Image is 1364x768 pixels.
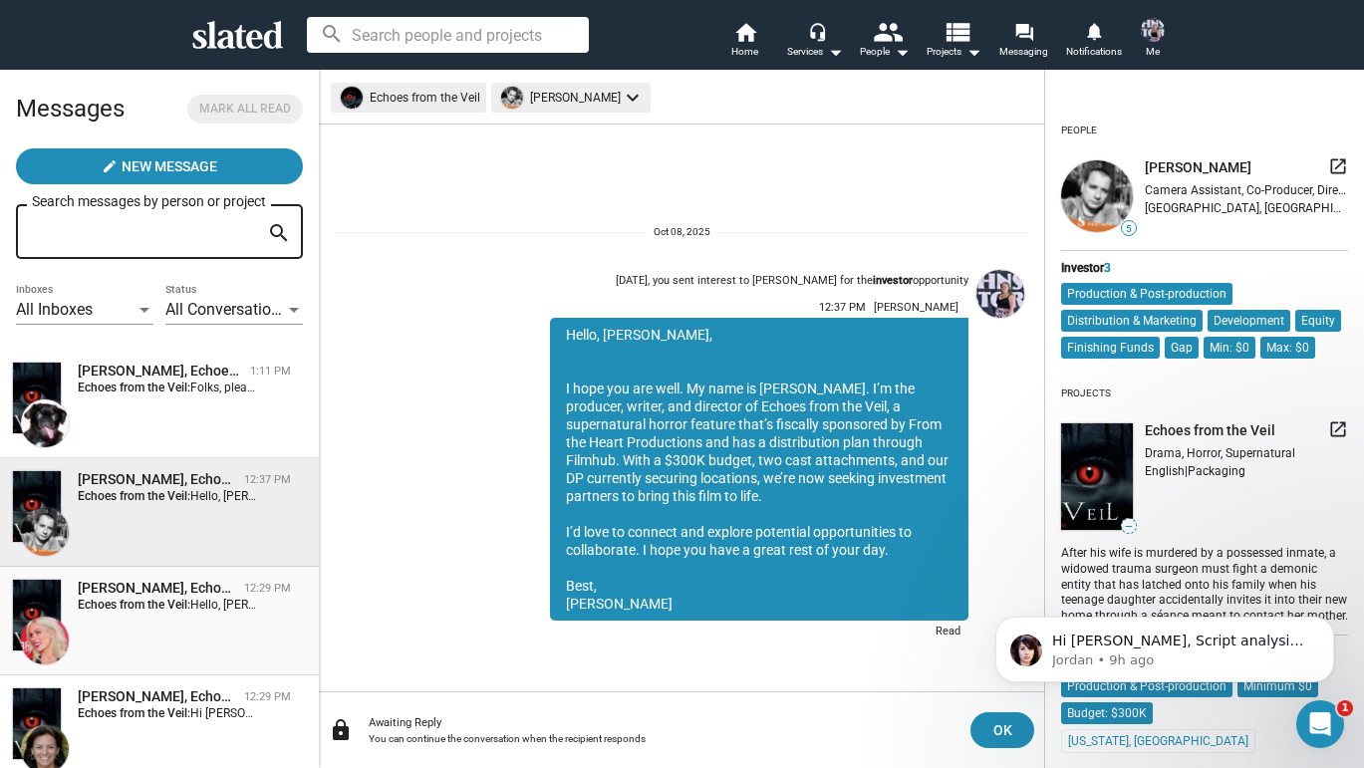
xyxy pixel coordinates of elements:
[87,77,344,95] p: Message from Jordan, sent 9h ago
[199,99,291,120] span: Mark all read
[1061,423,1133,530] img: undefined
[823,40,847,64] mat-icon: arrow_drop_down
[874,301,958,314] span: [PERSON_NAME]
[1146,40,1160,64] span: Me
[267,218,291,249] mat-icon: search
[307,17,589,53] input: Search people and projects
[1061,380,1111,407] div: Projects
[1328,156,1348,176] mat-icon: launch
[1061,261,1348,275] div: Investor
[970,712,1034,748] button: OK
[122,148,217,184] span: New Message
[621,86,645,110] mat-icon: keyboard_arrow_down
[890,40,914,64] mat-icon: arrow_drop_down
[733,20,757,44] mat-icon: home
[78,362,242,381] div: Sharon Bruneau, Echoes from the Veil
[78,579,236,598] div: Ludmila Dayer, Echoes from the Veil
[1061,337,1160,359] mat-chip: Finishing Funds
[244,690,291,703] time: 12:29 PM
[1145,421,1275,440] span: Echoes from the Veil
[961,40,985,64] mat-icon: arrow_drop_down
[1061,160,1133,232] img: undefined
[927,40,981,64] span: Projects
[1145,464,1185,478] span: English
[1122,521,1136,532] span: —
[989,20,1059,64] a: Messaging
[78,706,190,720] strong: Echoes from the Veil:
[16,148,303,184] button: New Message
[1061,310,1203,332] mat-chip: Distribution & Marketing
[187,95,303,124] button: Mark all read
[1260,337,1315,359] mat-chip: Max: $0
[491,83,651,113] mat-chip: [PERSON_NAME]
[1059,20,1129,64] a: Notifications
[850,20,920,64] button: People
[1296,700,1344,748] iframe: Intercom live chat
[787,40,843,64] div: Services
[21,508,69,556] img: Marco Allegri
[329,718,353,742] mat-icon: lock
[1122,223,1136,235] span: 5
[924,621,968,645] div: Read
[1061,117,1097,144] div: People
[78,687,236,706] div: Sharon Contillo, Echoes from the Veil
[1328,419,1348,439] mat-icon: launch
[13,471,61,542] img: Echoes from the Veil
[731,40,758,64] span: Home
[13,363,61,433] img: Echoes from the Veil
[920,20,989,64] button: Projects
[16,300,93,319] span: All Inboxes
[78,489,190,503] strong: Echoes from the Veil:
[1061,542,1348,626] div: After his wife is murdered by a possessed inmate, a widowed trauma surgeon must fight a demonic e...
[860,40,910,64] div: People
[16,85,125,132] h2: Messages
[13,580,61,650] img: Echoes from the Veil
[21,399,69,447] img: Sharon Bruneau
[250,365,291,378] time: 1:11 PM
[1337,700,1353,716] span: 1
[1204,337,1255,359] mat-chip: Min: $0
[872,17,901,46] mat-icon: people
[1061,729,1255,753] mat-chip: [US_STATE], [GEOGRAPHIC_DATA]
[873,274,913,287] strong: investor
[165,300,288,319] span: All Conversations
[710,20,780,64] a: Home
[1129,14,1177,66] button: Nicole SellMe
[369,716,955,729] div: Awaiting Reply
[78,598,190,612] strong: Echoes from the Veil:
[1145,183,1348,197] div: Camera Assistant, Co-Producer, Director, Producer, Set Decorator
[550,318,968,621] div: Hello, [PERSON_NAME], I hope you are well. My name is [PERSON_NAME]. I’m the producer, writer, an...
[1165,337,1199,359] mat-chip: Gap
[942,17,970,46] mat-icon: view_list
[976,270,1024,318] img: Nicole Sell
[808,22,826,40] mat-icon: headset_mic
[616,274,968,289] div: [DATE], you sent interest to [PERSON_NAME] for the opportunity
[986,712,1018,748] span: OK
[244,582,291,595] time: 12:29 PM
[1145,446,1295,460] span: Drama, Horror, Supernatural
[13,688,61,759] img: Echoes from the Veil
[819,301,866,314] span: 12:37 PM
[1185,464,1188,478] span: |
[244,473,291,486] time: 12:37 PM
[1188,464,1245,478] span: Packaging
[501,87,523,109] img: undefined
[1104,261,1111,275] span: 3
[1066,40,1122,64] span: Notifications
[1141,18,1165,42] img: Nicole Sell
[1208,310,1290,332] mat-chip: Development
[780,20,850,64] button: Services
[87,58,341,331] span: Hi [PERSON_NAME], Script analysis alone begins at $495, and you have the option to expedite the m...
[1084,21,1103,40] mat-icon: notifications
[999,40,1048,64] span: Messaging
[1145,158,1251,177] span: [PERSON_NAME]
[1295,310,1341,332] mat-chip: Equity
[1061,283,1232,305] mat-chip: Production & Post-production
[369,733,955,744] div: You can continue the conversation when the recipient responds
[78,381,190,394] strong: Echoes from the Veil:
[102,158,118,174] mat-icon: create
[1014,22,1033,41] mat-icon: forum
[972,266,1028,649] a: Nicole Sell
